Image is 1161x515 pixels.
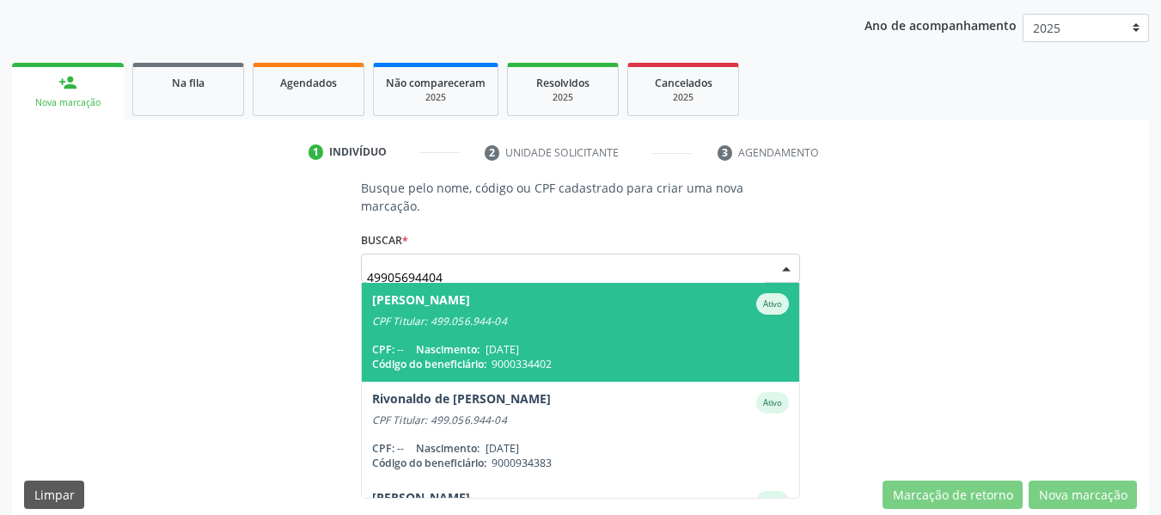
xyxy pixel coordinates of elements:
[372,392,551,414] div: Rivonaldo de [PERSON_NAME]
[372,414,790,427] div: CPF Titular: 499.056.944-04
[58,73,77,92] div: person_add
[386,76,486,90] span: Não compareceram
[309,144,324,160] div: 1
[763,496,782,507] small: Ativo
[386,91,486,104] div: 2025
[520,91,606,104] div: 2025
[763,397,782,408] small: Ativo
[24,481,84,510] button: Limpar
[486,441,519,456] span: [DATE]
[372,315,790,328] div: CPF Titular: 499.056.944-04
[416,342,480,357] span: Nascimento:
[372,491,470,512] div: [PERSON_NAME]
[486,342,519,357] span: [DATE]
[361,227,408,254] label: Buscar
[24,96,112,109] div: Nova marcação
[492,456,552,470] span: 9000934383
[361,179,801,215] p: Busque pelo nome, código ou CPF cadastrado para criar uma nova marcação.
[416,441,480,456] span: Nascimento:
[640,91,726,104] div: 2025
[372,357,486,371] span: Código do beneficiário:
[492,357,552,371] span: 9000334402
[655,76,712,90] span: Cancelados
[536,76,590,90] span: Resolvidos
[372,441,394,456] span: CPF:
[367,260,766,294] input: Busque por nome, código ou CPF
[372,456,486,470] span: Código do beneficiário:
[1029,481,1137,510] button: Nova marcação
[329,144,387,160] div: Indivíduo
[865,14,1017,35] p: Ano de acompanhamento
[280,76,337,90] span: Agendados
[883,481,1023,510] button: Marcação de retorno
[372,342,394,357] span: CPF:
[172,76,205,90] span: Na fila
[372,293,470,315] div: [PERSON_NAME]
[372,342,790,357] div: --
[372,441,790,456] div: --
[763,298,782,310] small: Ativo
